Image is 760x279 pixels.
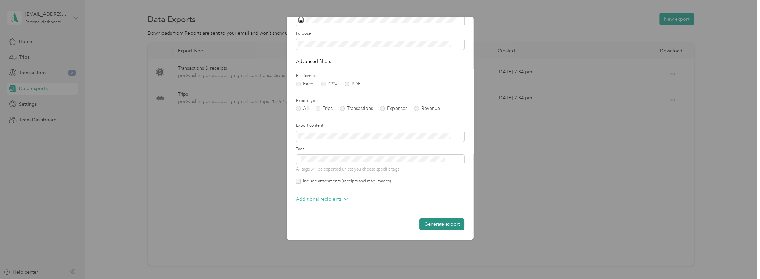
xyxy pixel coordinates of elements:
label: File format [296,73,464,79]
label: All [296,106,309,111]
label: Include attachments (receipts and map images) [301,178,391,184]
label: Trips [316,106,333,111]
p: Advanced filters [296,58,464,65]
iframe: Everlance-gr Chat Button Frame [722,241,760,279]
label: Expenses [380,106,407,111]
label: Transactions [340,106,373,111]
label: Revenue [414,106,440,111]
label: CSV [321,82,338,86]
label: Export type [296,98,464,104]
p: Additional recipients [296,196,348,203]
button: Generate export [419,218,464,230]
label: PDF [345,82,361,86]
label: Export content [296,123,464,129]
label: Tags [296,146,464,152]
label: Excel [296,82,314,86]
label: Purpose [296,31,464,37]
p: All tags will be exported unless you choose specific tags. [296,166,464,173]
